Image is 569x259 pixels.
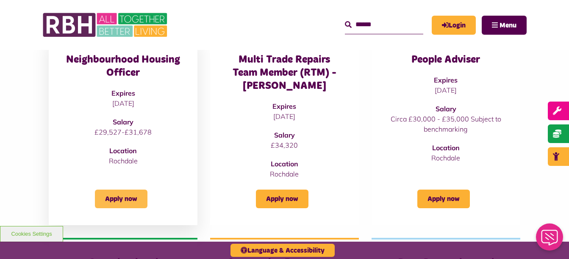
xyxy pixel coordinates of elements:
[66,53,180,80] h3: Neighbourhood Housing Officer
[436,105,456,113] strong: Salary
[272,102,296,110] strong: Expires
[66,156,180,166] p: Rochdale
[274,131,295,139] strong: Salary
[432,16,476,35] a: MyRBH
[66,98,180,108] p: [DATE]
[66,127,180,137] p: £29,527-£31,678
[389,53,503,66] h3: People Adviser
[345,16,423,34] input: Search
[227,140,342,150] p: £34,320
[482,16,527,35] button: Navigation
[256,190,308,208] a: Apply now
[227,53,342,93] h3: Multi Trade Repairs Team Member (RTM) - [PERSON_NAME]
[417,190,470,208] a: Apply now
[389,153,503,163] p: Rochdale
[95,190,147,208] a: Apply now
[389,114,503,134] p: Circa £30,000 - £35,000 Subject to benchmarking
[227,169,342,179] p: Rochdale
[432,143,460,152] strong: Location
[227,111,342,121] p: [DATE]
[271,160,298,168] strong: Location
[531,221,569,259] iframe: Netcall Web Assistant for live chat
[113,118,133,126] strong: Salary
[109,146,137,155] strong: Location
[230,244,335,257] button: Language & Accessibility
[389,85,503,95] p: [DATE]
[434,76,458,84] strong: Expires
[111,89,135,97] strong: Expires
[42,8,169,41] img: RBH
[500,22,516,29] span: Menu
